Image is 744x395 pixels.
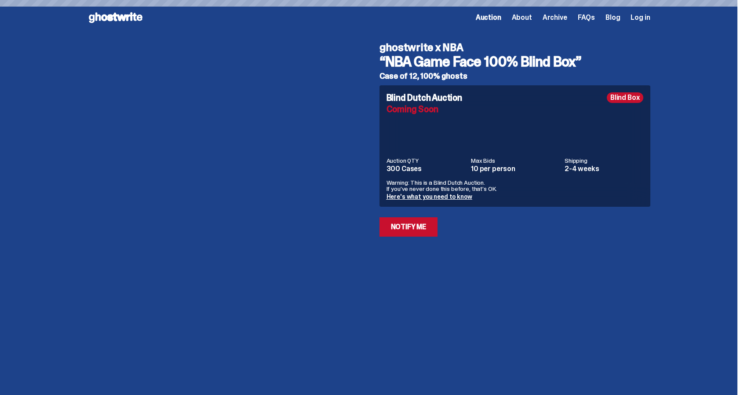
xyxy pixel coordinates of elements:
div: Coming Soon [387,105,643,113]
p: Warning: This is a Blind Dutch Auction. If you’ve never done this before, that’s OK. [387,179,643,192]
h5: Case of 12, 100% ghosts [379,72,650,80]
dd: 2-4 weeks [565,165,643,172]
a: Here's what you need to know [387,193,472,201]
a: Notify Me [379,217,438,237]
dt: Shipping [565,157,643,164]
h3: “NBA Game Face 100% Blind Box” [379,55,650,69]
a: Blog [605,14,620,21]
dd: 10 per person [471,165,559,172]
dt: Auction QTY [387,157,466,164]
dt: Max Bids [471,157,559,164]
div: Blind Box [607,92,643,103]
a: Log in [631,14,650,21]
dd: 300 Cases [387,165,466,172]
a: Archive [543,14,567,21]
a: About [512,14,532,21]
a: FAQs [578,14,595,21]
a: Auction [476,14,501,21]
h4: ghostwrite x NBA [379,42,650,53]
h4: Blind Dutch Auction [387,93,462,102]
